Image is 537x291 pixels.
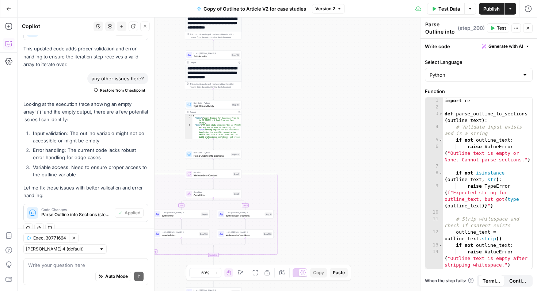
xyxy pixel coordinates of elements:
[483,277,500,284] span: Terminate Workflow
[310,268,327,277] button: Copy
[425,268,443,275] div: 15
[233,172,240,176] div: Step 5
[226,231,262,234] span: LLM · [PERSON_NAME] 4
[439,170,443,176] span: Toggle code folding, rows 8 through 9
[213,139,214,150] g: Edge from step_161 to step_200
[245,219,246,229] g: Edge from step_11 to step_149
[33,164,68,170] strong: Variable access
[425,143,443,163] div: 6
[312,4,345,14] button: Version 2
[181,219,182,229] g: Edge from step_8 to step_148
[226,211,263,214] span: LLM · [PERSON_NAME] 4
[190,115,193,117] span: Toggle code folding, rows 1 through 4
[31,164,148,178] li: : Need to ensure proper access to the outline variable
[483,5,500,12] span: Publish
[425,229,443,242] div: 12
[479,42,533,51] button: Generate with AI
[162,211,200,214] span: LLM · [PERSON_NAME] 4
[182,238,214,247] g: Edge from step_148 to step_6-conditional-end
[425,88,533,95] label: Function
[488,43,523,50] span: Generate with AI
[425,183,443,209] div: 9
[425,170,443,183] div: 8
[193,3,311,15] button: Copy of Outline to Article V2 for case studies
[439,137,443,143] span: Toggle code folding, rows 5 through 6
[185,170,242,179] div: LoopIterationWrite Article ContentStep 5
[479,3,504,15] button: Publish
[217,210,274,219] div: LLM · [PERSON_NAME] 4Write rest of sectionsStep 11
[497,25,506,31] span: Test
[263,232,272,236] div: Step 149
[226,233,262,237] span: Write rest of sections
[425,277,474,284] a: When the step fails:
[430,71,519,79] input: Python
[153,210,210,219] div: LLM · [PERSON_NAME] 4Write introStep 8
[458,24,485,32] span: ( step_200 )
[231,153,240,156] div: Step 200
[31,146,148,161] li: : The current code lacks robust error handling for edge cases
[33,235,66,241] span: Exec. 30771664
[213,159,214,169] g: Edge from step_200 to step_5
[125,210,140,216] span: Applied
[265,212,272,216] div: Step 11
[194,102,230,104] span: Run Code · Python
[100,87,145,93] span: Restore from Checkpoint
[105,273,128,280] span: Auto Mode
[185,117,193,124] div: 2
[162,214,200,217] span: Write intro
[425,104,443,111] div: 2
[41,211,112,218] span: Parse Outline into Sections (step_200)
[194,173,232,177] span: Write Article Content
[425,249,443,268] div: 14
[420,39,537,54] div: Write code
[91,86,148,95] button: Restore from Checkpoint
[194,104,230,108] span: Split title and body
[231,53,240,57] div: Step 159
[439,242,443,249] span: Toggle code folding, rows 13 through 14
[194,193,232,197] span: Condition
[190,111,236,114] div: Output
[194,154,229,157] span: Parse Outline into Sections
[87,73,148,84] div: any other issues here?
[194,52,230,55] span: LLM · [PERSON_NAME] 4
[185,268,242,277] div: Write Liquid TextCombine OutputStep 17
[425,163,443,170] div: 7
[425,137,443,143] div: 5
[213,179,214,189] g: Edge from step_5 to step_6
[226,214,263,217] span: Write rest of sections
[425,209,443,216] div: 10
[194,54,230,58] span: Article edits
[185,115,193,117] div: 1
[190,83,240,88] div: This output is too large & has been abbreviated for review. to view the full content.
[213,198,246,210] g: Edge from step_6 to step_11
[201,212,208,216] div: Step 8
[95,272,131,281] button: Auto Mode
[487,23,509,33] button: Test
[438,5,460,12] span: Test Data
[427,3,464,15] button: Test Data
[233,192,240,195] div: Step 6
[201,270,209,276] span: 50%
[190,33,240,39] div: This output is too large & has been abbreviated for review. to view the full content.
[22,23,91,30] div: Copilot
[425,97,443,104] div: 1
[23,45,148,68] p: This updated code adds proper validation and error handling to ensure the iteration step receives...
[33,147,65,153] strong: Error handling
[33,130,67,136] strong: Input validation
[425,21,456,43] textarea: Parse Outline into Sections
[153,230,210,238] div: LLM · [PERSON_NAME] 4rewrite introStep 148
[185,253,242,257] div: Complete
[115,208,144,218] button: Applied
[425,124,443,137] div: 4
[190,61,236,64] div: Output
[217,230,274,238] div: LLM · [PERSON_NAME] 4Write rest of sectionsStep 149
[162,233,198,237] span: rewrite intro
[213,238,245,247] g: Edge from step_149 to step_6-conditional-end
[197,86,211,88] span: Copy the output
[197,36,211,38] span: Copy the output
[439,111,443,117] span: Toggle code folding, rows 3 through 75
[315,5,335,12] span: Version 2
[23,100,148,124] p: Looking at the execution trace showing an empty array and the empty output, there are a few poten...
[194,151,229,154] span: Run Code · Python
